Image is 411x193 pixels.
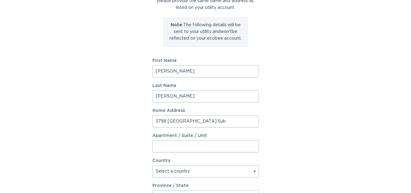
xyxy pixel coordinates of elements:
[152,109,259,113] label: Home Address
[152,59,259,63] label: First Name
[152,159,170,163] label: Country
[152,184,189,188] label: Province / State
[152,134,259,138] label: Apartment / Suite / Unit
[171,23,183,27] strong: Note:
[168,22,244,42] p: The following details will be sent to your utility and won't be reflected on your ecobee account.
[152,84,259,88] label: Last Name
